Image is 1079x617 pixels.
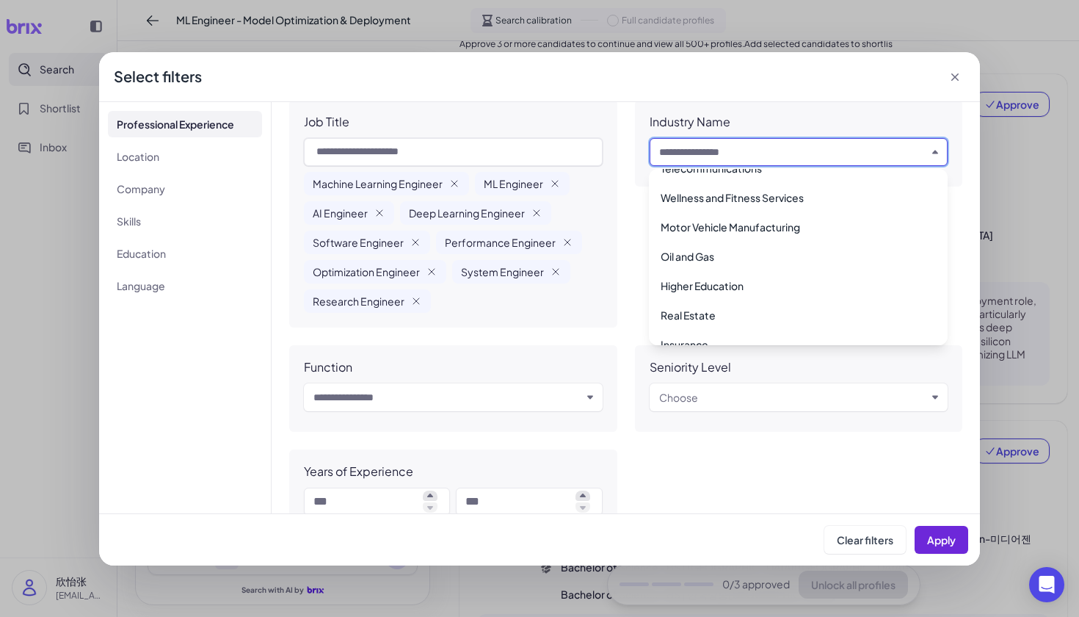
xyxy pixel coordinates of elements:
[650,360,731,375] div: Seniority Level
[927,533,956,546] span: Apply
[824,526,906,554] button: Clear filters
[445,235,556,250] span: Performance Engineer
[108,176,262,202] li: Company
[655,273,942,299] div: Higher Education
[655,184,942,211] div: Wellness and Fitness Services
[313,264,420,279] span: Optimization Engineer
[659,389,927,406] button: Choose
[655,214,942,240] div: Motor Vehicle Manufacturing
[108,111,262,137] li: Professional Experience
[114,66,202,87] div: Select filters
[304,360,352,375] div: Function
[304,464,413,479] div: Years of Experience
[304,115,349,129] div: Job Title
[915,526,968,554] button: Apply
[650,115,730,129] div: Industry Name
[837,533,893,546] span: Clear filters
[313,235,404,250] span: Software Engineer
[655,302,942,328] div: Real Estate
[313,206,368,220] span: AI Engineer
[1029,567,1064,602] div: Open Intercom Messenger
[108,273,262,299] li: Language
[313,176,443,191] span: Machine Learning Engineer
[655,331,942,358] div: Insurance
[108,240,262,267] li: Education
[108,208,262,234] li: Skills
[655,243,942,270] div: Oil and Gas
[313,294,404,308] span: Research Engineer
[108,143,262,170] li: Location
[659,389,698,406] div: Choose
[409,206,525,220] span: Deep Learning Engineer
[484,176,543,191] span: ML Engineer
[461,264,544,279] span: System Engineer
